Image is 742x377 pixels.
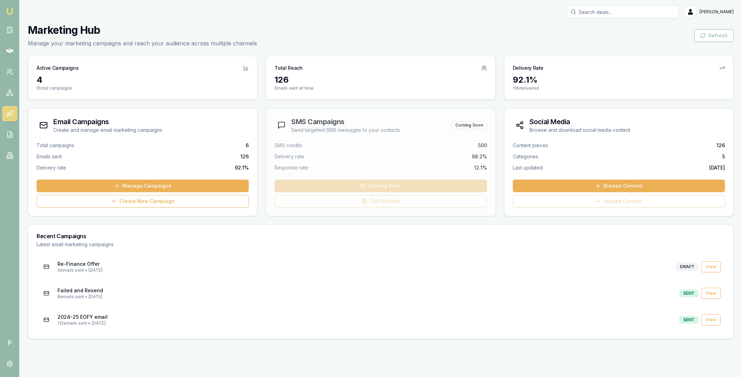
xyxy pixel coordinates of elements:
span: 5 [722,153,725,160]
span: 92.1 % [235,164,249,171]
h1: Marketing Hub [28,24,257,36]
h3: Recent Campaigns [37,233,725,239]
span: Response rate [275,164,308,171]
h3: Active Campaigns [37,65,78,71]
h3: Email Campaigns [53,117,162,127]
span: Emails sent [37,153,62,160]
p: 2024-25 EOFY email [57,314,674,321]
h3: Total Reach [275,65,302,71]
p: 0 emails sent • [DATE] [57,267,671,273]
h3: SMS Campaigns [291,117,400,127]
p: Latest email marketing campaigns [37,241,725,248]
span: 126 [240,153,249,160]
p: Emails sent all time [275,85,487,91]
a: Browse Content [513,180,725,192]
p: Browse and download social media content [530,127,630,134]
span: [DATE] [709,164,725,171]
p: Create and manage email marketing campaigns [53,127,162,134]
span: 98.2% [472,153,487,160]
p: Send targeted SMS messages to your contacts [291,127,400,134]
span: 500 [478,142,487,149]
button: Refresh [694,29,734,42]
p: Re-Finance Offer [57,261,671,267]
span: Delivery rate [37,164,66,171]
p: Manage your marketing campaigns and reach your audience across multiple channels [28,39,257,47]
span: Categories [513,153,538,160]
span: Content pieces [513,142,548,149]
input: Search deals [567,6,679,18]
div: 126 [275,74,487,85]
a: View [701,314,721,325]
span: [PERSON_NAME] [700,9,734,15]
span: 12.1% [474,164,487,171]
p: 6 total campaigns [37,85,249,91]
img: emu-icon-u.png [6,7,14,15]
div: DRAFT [676,263,698,271]
div: Coming Soon [451,121,487,129]
a: View [701,288,721,299]
span: Total campaigns [37,142,74,149]
p: 116 delivered [513,85,725,91]
a: Create New Campaign [37,195,249,208]
div: 4 [37,74,249,85]
span: 126 [717,142,725,149]
p: 8 emails sent • [DATE] [57,294,674,300]
p: 112 emails sent • [DATE] [57,321,674,326]
span: 6 [246,142,249,149]
div: 92.1 % [513,74,725,85]
span: SMS credits [275,142,302,149]
div: SENT [679,289,698,297]
span: P [2,335,17,350]
span: Last updated [513,164,543,171]
a: Manage Campaigns [37,180,249,192]
h3: Social Media [530,117,630,127]
p: Failed and Resend [57,287,674,294]
a: View [701,261,721,272]
h3: Delivery Rate [513,65,543,71]
span: Delivery rate [275,153,304,160]
div: SENT [679,316,698,324]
